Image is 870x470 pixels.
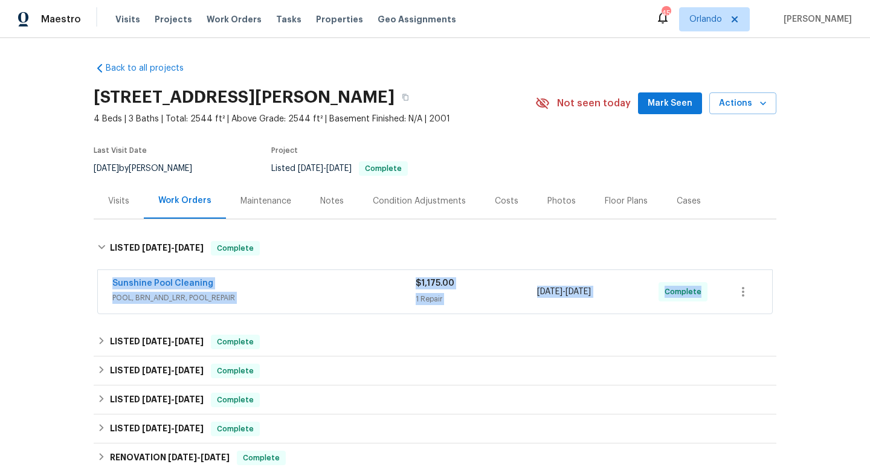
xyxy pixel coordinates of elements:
span: - [142,366,204,375]
span: Tasks [276,15,301,24]
h6: LISTED [110,393,204,407]
div: Maintenance [240,195,291,207]
div: 45 [662,7,670,19]
h6: LISTED [110,422,204,436]
span: [DATE] [142,337,171,346]
div: Work Orders [158,195,211,207]
div: Visits [108,195,129,207]
span: [DATE] [175,366,204,375]
span: Visits [115,13,140,25]
div: LISTED [DATE]-[DATE]Complete [94,356,776,385]
h2: [STREET_ADDRESS][PERSON_NAME] [94,91,395,103]
span: Project [271,147,298,154]
span: [DATE] [175,395,204,404]
div: Floor Plans [605,195,648,207]
span: - [298,164,352,173]
span: 4 Beds | 3 Baths | Total: 2544 ft² | Above Grade: 2544 ft² | Basement Finished: N/A | 2001 [94,113,535,125]
span: [DATE] [94,164,119,173]
span: Properties [316,13,363,25]
span: Complete [212,365,259,377]
span: Orlando [689,13,722,25]
span: [DATE] [537,288,562,296]
a: Back to all projects [94,62,210,74]
h6: LISTED [110,241,204,256]
span: [DATE] [142,366,171,375]
span: [DATE] [201,453,230,462]
span: [DATE] [142,395,171,404]
span: Complete [665,286,706,298]
button: Actions [709,92,776,115]
div: Condition Adjustments [373,195,466,207]
span: Complete [360,165,407,172]
span: [DATE] [565,288,591,296]
div: Notes [320,195,344,207]
div: Photos [547,195,576,207]
div: by [PERSON_NAME] [94,161,207,176]
button: Mark Seen [638,92,702,115]
button: Copy Address [395,86,416,108]
span: Complete [212,423,259,435]
span: Complete [212,336,259,348]
span: [DATE] [168,453,197,462]
span: [DATE] [175,424,204,433]
div: 1 Repair [416,293,537,305]
h6: LISTED [110,335,204,349]
span: - [168,453,230,462]
span: Projects [155,13,192,25]
div: Costs [495,195,518,207]
span: $1,175.00 [416,279,454,288]
span: Last Visit Date [94,147,147,154]
span: - [142,337,204,346]
span: [DATE] [142,243,171,252]
div: LISTED [DATE]-[DATE]Complete [94,327,776,356]
span: - [142,395,204,404]
span: Not seen today [557,97,631,109]
span: [DATE] [326,164,352,173]
span: [DATE] [175,337,204,346]
span: Mark Seen [648,96,692,111]
a: Sunshine Pool Cleaning [112,279,213,288]
span: Complete [238,452,285,464]
span: Geo Assignments [378,13,456,25]
span: [DATE] [298,164,323,173]
h6: LISTED [110,364,204,378]
span: - [142,424,204,433]
span: POOL, BRN_AND_LRR, POOL_REPAIR [112,292,416,304]
div: LISTED [DATE]-[DATE]Complete [94,385,776,414]
span: - [142,243,204,252]
div: LISTED [DATE]-[DATE]Complete [94,229,776,268]
span: Listed [271,164,408,173]
span: [PERSON_NAME] [779,13,852,25]
span: - [537,286,591,298]
span: Complete [212,394,259,406]
span: Actions [719,96,767,111]
span: Maestro [41,13,81,25]
h6: RENOVATION [110,451,230,465]
div: LISTED [DATE]-[DATE]Complete [94,414,776,443]
span: [DATE] [142,424,171,433]
span: [DATE] [175,243,204,252]
span: Complete [212,242,259,254]
div: Cases [677,195,701,207]
span: Work Orders [207,13,262,25]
